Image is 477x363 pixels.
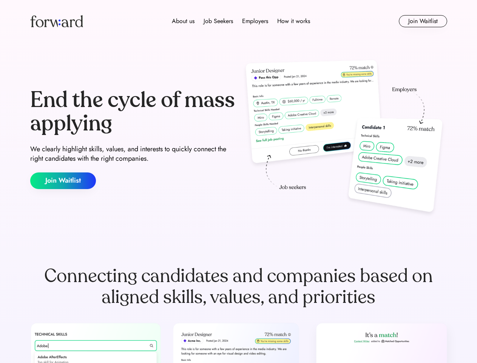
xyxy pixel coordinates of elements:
button: Join Waitlist [399,15,447,27]
img: Forward logo [30,15,83,27]
div: We clearly highlight skills, values, and interests to quickly connect the right candidates with t... [30,144,236,163]
div: Connecting candidates and companies based on aligned skills, values, and priorities [30,265,447,308]
div: End the cycle of mass applying [30,88,236,135]
button: Join Waitlist [30,172,96,189]
div: Employers [242,17,268,26]
div: How it works [277,17,310,26]
div: Job Seekers [204,17,233,26]
img: hero-image.png [242,57,447,220]
div: About us [172,17,195,26]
